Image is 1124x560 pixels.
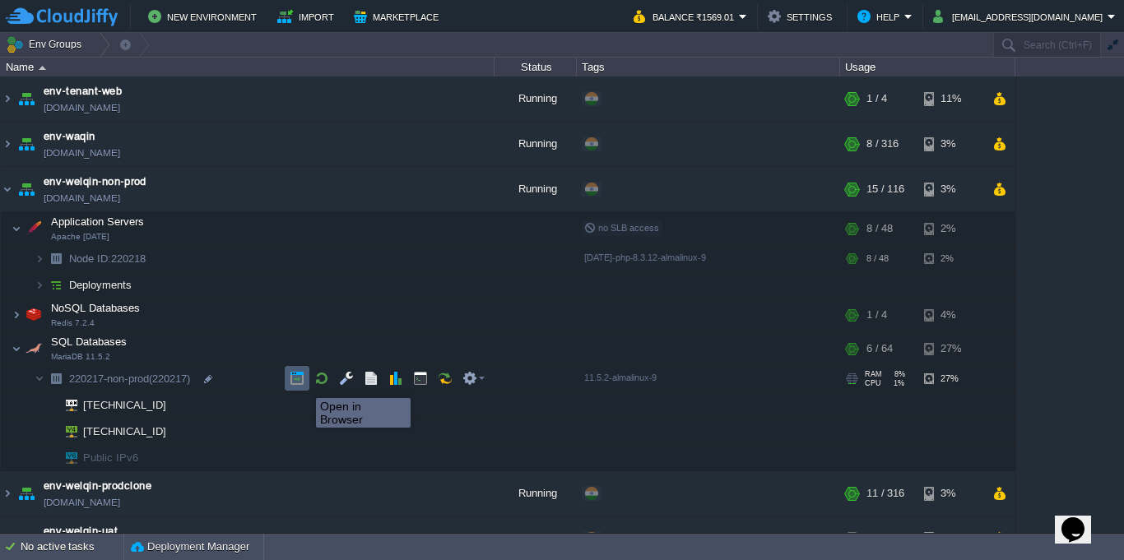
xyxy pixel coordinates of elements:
img: AMDAwAAAACH5BAEAAAAALAAAAAABAAEAAAICRAEAOw== [22,332,45,365]
span: Node ID: [69,252,111,265]
a: Node ID:220218 [67,252,148,266]
img: AMDAwAAAACH5BAEAAAAALAAAAAABAAEAAAICRAEAOw== [1,471,14,516]
div: Open in Browser [320,400,406,426]
a: Deployments [67,278,134,292]
div: Tags [578,58,839,76]
span: [TECHNICAL_ID] [81,392,169,418]
div: 3% [924,122,978,166]
span: 11.5.2-almalinux-9 [584,373,657,382]
img: AMDAwAAAACH5BAEAAAAALAAAAAABAAEAAAICRAEAOw== [35,246,44,271]
div: Running [495,122,577,166]
a: env-tenant-web [44,83,122,100]
a: [DOMAIN_NAME] [44,190,120,206]
img: AMDAwAAAACH5BAEAAAAALAAAAAABAAEAAAICRAEAOw== [12,212,21,245]
span: 220218 [67,252,148,266]
span: SQL Databases [49,335,129,349]
a: env-welqin-non-prod [44,174,146,190]
span: MariaDB 11.5.2 [51,352,110,362]
div: 3% [924,471,978,516]
button: Import [277,7,339,26]
img: AMDAwAAAACH5BAEAAAAALAAAAAABAAEAAAICRAEAOw== [1,167,14,211]
img: AMDAwAAAACH5BAEAAAAALAAAAAABAAEAAAICRAEAOw== [12,299,21,331]
div: 27% [924,366,978,391]
span: Application Servers [49,215,146,229]
img: AMDAwAAAACH5BAEAAAAALAAAAAABAAEAAAICRAEAOw== [39,66,46,70]
div: 6 / 64 [866,332,893,365]
div: 2% [924,212,978,245]
a: [DOMAIN_NAME] [44,145,120,161]
a: env-waqin [44,128,95,145]
div: Name [2,58,494,76]
div: 27% [924,332,978,365]
div: Usage [841,58,1015,76]
div: No active tasks [21,534,123,560]
div: 1 / 4 [866,76,887,121]
a: [DOMAIN_NAME] [44,494,120,511]
span: RAM [865,370,882,378]
img: AMDAwAAAACH5BAEAAAAALAAAAAABAAEAAAICRAEAOw== [22,299,45,331]
img: AMDAwAAAACH5BAEAAAAALAAAAAABAAEAAAICRAEAOw== [44,419,54,444]
a: Public IPv6 [81,451,141,464]
img: AMDAwAAAACH5BAEAAAAALAAAAAABAAEAAAICRAEAOw== [44,246,67,271]
img: AMDAwAAAACH5BAEAAAAALAAAAAABAAEAAAICRAEAOw== [1,122,14,166]
button: New Environment [148,7,262,26]
div: 15 / 116 [866,167,904,211]
a: env-welqin-prodclone [44,478,151,494]
a: [TECHNICAL_ID] [81,425,169,437]
div: 8 / 48 [866,246,889,271]
img: AMDAwAAAACH5BAEAAAAALAAAAAABAAEAAAICRAEAOw== [44,272,67,298]
div: 11% [924,76,978,121]
img: AMDAwAAAACH5BAEAAAAALAAAAAABAAEAAAICRAEAOw== [54,445,77,470]
span: 8% [889,370,905,378]
img: AMDAwAAAACH5BAEAAAAALAAAAAABAAEAAAICRAEAOw== [44,445,54,470]
button: Balance ₹1569.01 [634,7,739,26]
div: 3% [924,167,978,211]
img: AMDAwAAAACH5BAEAAAAALAAAAAABAAEAAAICRAEAOw== [12,332,21,365]
a: 220217-non-prod(220217) [67,372,193,386]
a: [TECHNICAL_ID] [81,399,169,411]
img: AMDAwAAAACH5BAEAAAAALAAAAAABAAEAAAICRAEAOw== [35,272,44,298]
div: 2% [924,246,978,271]
span: 1% [888,379,904,387]
img: AMDAwAAAACH5BAEAAAAALAAAAAABAAEAAAICRAEAOw== [15,167,38,211]
div: Running [495,76,577,121]
div: 8 / 316 [866,122,899,166]
img: AMDAwAAAACH5BAEAAAAALAAAAAABAAEAAAICRAEAOw== [54,392,77,418]
span: [DATE]-php-8.3.12-almalinux-9 [584,252,706,262]
span: Apache [DATE] [51,232,109,242]
button: Env Groups [6,33,87,56]
span: (220217) [149,373,190,385]
a: [DOMAIN_NAME] [44,100,120,116]
img: AMDAwAAAACH5BAEAAAAALAAAAAABAAEAAAICRAEAOw== [54,419,77,444]
img: AMDAwAAAACH5BAEAAAAALAAAAAABAAEAAAICRAEAOw== [44,366,67,391]
button: [EMAIL_ADDRESS][DOMAIN_NAME] [933,7,1108,26]
span: Redis 7.2.4 [51,318,95,328]
a: NoSQL DatabasesRedis 7.2.4 [49,302,142,314]
img: CloudJiffy [6,7,118,27]
div: 8 / 48 [866,212,893,245]
button: Marketplace [354,7,444,26]
img: AMDAwAAAACH5BAEAAAAALAAAAAABAAEAAAICRAEAOw== [15,76,38,121]
button: Deployment Manager [131,539,249,555]
span: [TECHNICAL_ID] [81,419,169,444]
button: Help [857,7,904,26]
span: NoSQL Databases [49,301,142,315]
div: 1 / 4 [866,299,887,331]
a: Application ServersApache [DATE] [49,215,146,228]
img: AMDAwAAAACH5BAEAAAAALAAAAAABAAEAAAICRAEAOw== [15,122,38,166]
div: 4% [924,299,978,331]
div: Status [495,58,576,76]
img: AMDAwAAAACH5BAEAAAAALAAAAAABAAEAAAICRAEAOw== [1,76,14,121]
img: AMDAwAAAACH5BAEAAAAALAAAAAABAAEAAAICRAEAOw== [35,366,44,391]
div: 11 / 316 [866,471,904,516]
span: CPU [865,379,881,387]
img: AMDAwAAAACH5BAEAAAAALAAAAAABAAEAAAICRAEAOw== [15,471,38,516]
span: 220217-non-prod [67,372,193,386]
a: env-welqin-uat [44,523,118,539]
div: Running [495,471,577,516]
